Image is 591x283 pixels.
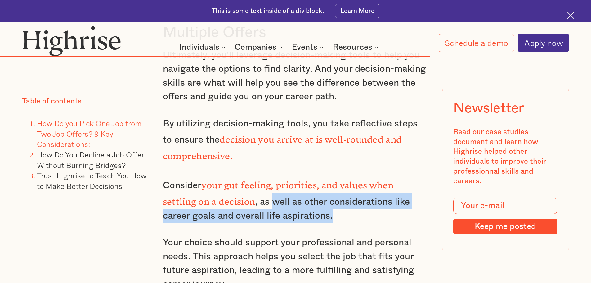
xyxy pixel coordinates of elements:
[335,4,379,18] a: Learn More
[179,43,227,51] div: Individuals
[453,219,557,234] input: Keep me posted
[292,43,325,51] div: Events
[453,127,557,186] div: Read our case studies document and learn how Highrise helped other individuals to improve their p...
[163,117,428,163] p: By utilizing decision-making tools, you take reflective steps to ensure the
[22,26,121,56] img: Highrise logo
[518,34,569,52] a: Apply now
[453,198,557,234] form: Modal Form
[163,48,428,104] p: Ultimately, you'll leverage decision-making tools to help you navigate the options to find clarit...
[37,149,144,171] a: How Do You Decline a Job Offer Without Burning Bridges?
[235,43,284,51] div: Companies
[439,34,514,52] a: Schedule a demo
[37,170,146,192] a: Trust Highrise to Teach You How to Make Better Decisions
[212,7,324,16] div: This is some text inside of a div block.
[453,100,524,116] div: Newsletter
[163,180,394,202] strong: your gut feeling, priorities, and values when settling on a decision
[37,117,141,150] a: How Do you Pick One Job from Two Job Offers? 9 Key Considerations:
[333,43,372,51] div: Resources
[179,43,219,51] div: Individuals
[333,43,380,51] div: Resources
[163,134,402,157] strong: decision you arrive at is well-rounded and comprehensive.
[453,198,557,214] input: Your e-mail
[292,43,317,51] div: Events
[163,176,428,223] p: Consider , as well as other considerations like career goals and overall life aspirations.
[22,97,82,107] div: Table of contents
[567,12,574,19] img: Cross icon
[235,43,276,51] div: Companies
